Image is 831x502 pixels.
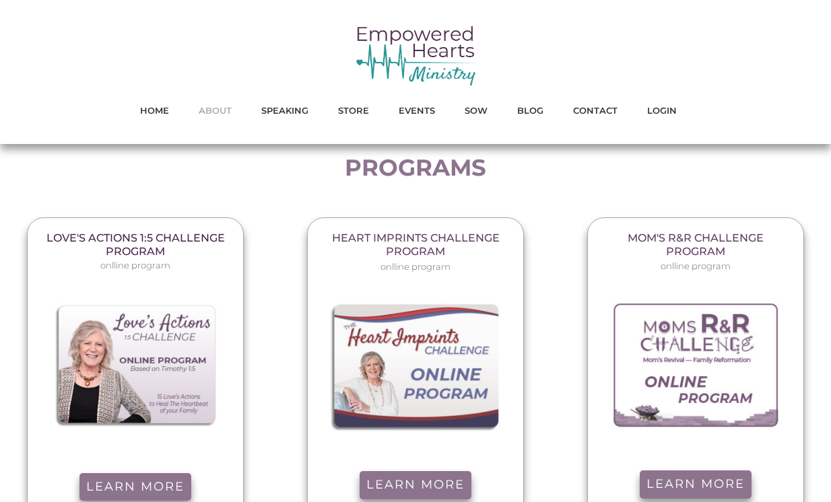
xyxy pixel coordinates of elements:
span: Heart Imprints Challenge Program [332,231,500,258]
a: Learn more [360,471,471,499]
a: CONTACT [573,102,618,119]
span: Learn more [366,478,465,493]
p: onlline program [601,258,790,274]
a: HOME [140,102,169,119]
img: HI Challenge Product 1 [329,302,503,433]
img: 1 5 Challenge 3 [52,303,219,428]
a: STORE [338,102,369,119]
strong: PRograms [345,153,486,182]
p: onlline program [321,259,510,275]
a: LOGIN [647,102,677,119]
a: ABOUT [199,102,232,119]
img: empowered hearts ministry [355,24,476,87]
span: Learn more [646,477,745,492]
a: Learn more [79,473,191,501]
span: Mom's R&R Challenge Program [628,231,764,258]
a: Learn more [640,470,752,499]
p: onlline program [41,258,230,273]
img: MRR Product Imageline [608,301,783,432]
span: Learn more [86,480,185,495]
a: EVENTS [399,102,435,119]
a: BLOG [517,102,543,119]
span: Love's Actions 1:5 Challenge Program [46,231,225,258]
a: SPEAKING [261,102,308,119]
a: SOW [465,102,488,119]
